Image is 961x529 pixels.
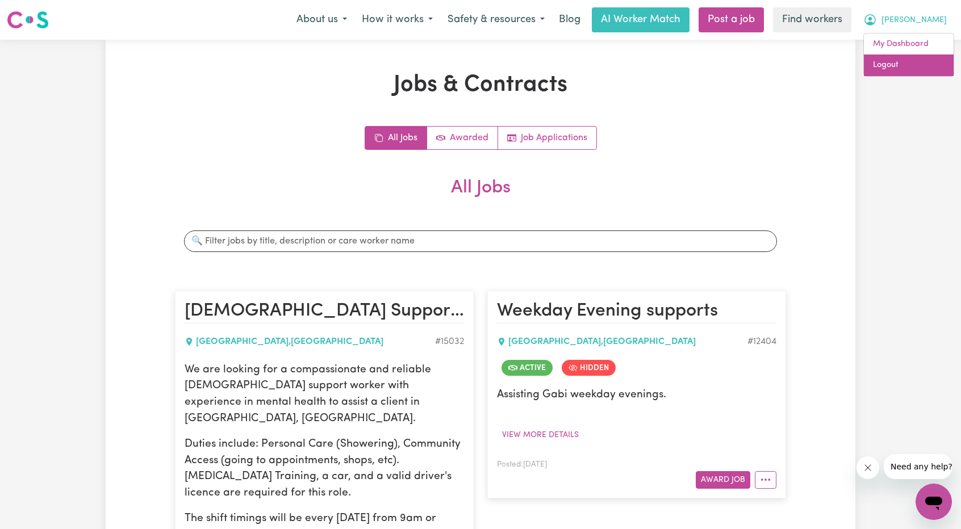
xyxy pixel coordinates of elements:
[185,362,464,427] p: We are looking for a compassionate and reliable [DEMOGRAPHIC_DATA] support worker with experience...
[592,7,690,32] a: AI Worker Match
[440,8,552,32] button: Safety & resources
[863,33,954,77] div: My Account
[773,7,851,32] a: Find workers
[435,335,464,349] div: Job ID #15032
[497,461,547,468] span: Posted: [DATE]
[365,127,427,149] a: All jobs
[497,426,584,444] button: View more details
[864,33,954,55] a: My Dashboard
[185,335,435,349] div: [GEOGRAPHIC_DATA] , [GEOGRAPHIC_DATA]
[916,484,952,520] iframe: Button to launch messaging window
[502,360,553,376] span: Job is active
[552,7,587,32] a: Blog
[856,456,879,479] iframe: Close message
[354,8,440,32] button: How it works
[856,8,954,32] button: My Account
[498,127,596,149] a: Job applications
[755,471,776,489] button: More options
[185,300,464,323] h2: Female Support Worker with Mental Health Experience Needed in Bellevue Hill, NSW
[427,127,498,149] a: Active jobs
[185,436,464,502] p: Duties include: Personal Care (Showering), Community Access (going to appointments, shops, etc). ...
[184,230,777,252] input: 🔍 Filter jobs by title, description or care worker name
[562,360,616,376] span: Job is hidden
[497,335,747,349] div: [GEOGRAPHIC_DATA] , [GEOGRAPHIC_DATA]
[696,471,750,489] button: Award Job
[7,7,49,33] a: Careseekers logo
[7,8,69,17] span: Need any help?
[497,300,776,323] h2: Weekday Evening supports
[881,14,947,27] span: [PERSON_NAME]
[175,177,786,217] h2: All Jobs
[7,10,49,30] img: Careseekers logo
[864,54,954,76] a: Logout
[884,454,952,479] iframe: Message from company
[175,72,786,99] h1: Jobs & Contracts
[747,335,776,349] div: Job ID #12404
[699,7,764,32] a: Post a job
[497,387,776,404] p: Assisting Gabi weekday evenings.
[289,8,354,32] button: About us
